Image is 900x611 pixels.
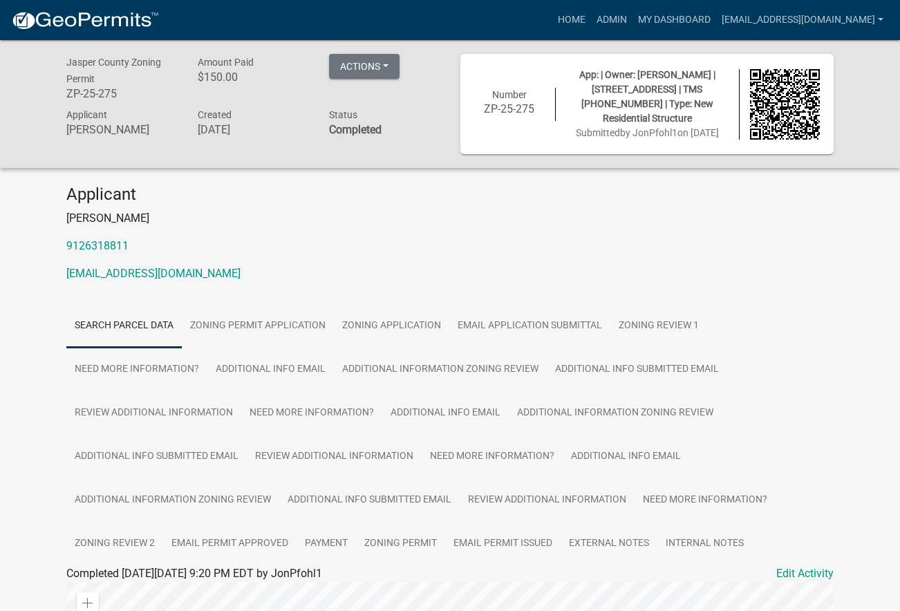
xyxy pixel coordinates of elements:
[182,304,334,348] a: Zoning Permit Application
[297,522,356,566] a: Payment
[422,435,563,479] a: Need More Information?
[561,522,657,566] a: External Notes
[66,478,279,523] a: Additional Information Zoning Review
[750,69,821,140] img: QR code
[610,304,707,348] a: Zoning Review 1
[66,185,834,205] h4: Applicant
[198,57,254,68] span: Amount Paid
[716,7,889,33] a: [EMAIL_ADDRESS][DOMAIN_NAME]
[635,478,776,523] a: Need More Information?
[66,435,247,479] a: Additional Info submitted Email
[66,87,177,100] h6: ZP-25-275
[509,391,722,435] a: Additional Information Zoning Review
[66,109,107,120] span: Applicant
[66,239,129,252] a: 9126318811
[576,127,719,138] span: Submitted on [DATE]
[66,391,241,435] a: Review Additional Information
[66,348,207,392] a: Need More Information?
[66,267,241,280] a: [EMAIL_ADDRESS][DOMAIN_NAME]
[66,210,834,227] p: [PERSON_NAME]
[329,123,382,136] strong: Completed
[207,348,334,392] a: Additional info email
[247,435,422,479] a: Review Additional Information
[66,567,322,580] span: Completed [DATE][DATE] 9:20 PM EDT by JonPfohl1
[66,57,161,84] span: Jasper County Zoning Permit
[552,7,591,33] a: Home
[356,522,445,566] a: Zoning Permit
[329,54,400,79] button: Actions
[334,304,449,348] a: Zoning Application
[563,435,689,479] a: Additional info email
[445,522,561,566] a: Email Permit Issued
[776,565,834,582] a: Edit Activity
[241,391,382,435] a: Need More Information?
[591,7,632,33] a: Admin
[334,348,547,392] a: Additional Information Zoning Review
[66,304,182,348] a: Search Parcel Data
[460,478,635,523] a: Review Additional Information
[449,304,610,348] a: Email Application Submittal
[198,109,232,120] span: Created
[492,89,527,100] span: Number
[198,70,308,84] h6: $150.00
[620,127,677,138] span: by JonPfohl1
[547,348,727,392] a: Additional Info submitted Email
[66,123,177,136] h6: [PERSON_NAME]
[579,69,715,124] span: App: | Owner: [PERSON_NAME] | [STREET_ADDRESS] | TMS [PHONE_NUMBER] | Type: New Residential Struc...
[329,109,357,120] span: Status
[632,7,716,33] a: My Dashboard
[66,522,163,566] a: Zoning Review 2
[279,478,460,523] a: Additional Info submitted Email
[474,102,545,115] h6: ZP-25-275
[657,522,752,566] a: Internal Notes
[382,391,509,435] a: Additional info email
[163,522,297,566] a: Email Permit Approved
[198,123,308,136] h6: [DATE]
